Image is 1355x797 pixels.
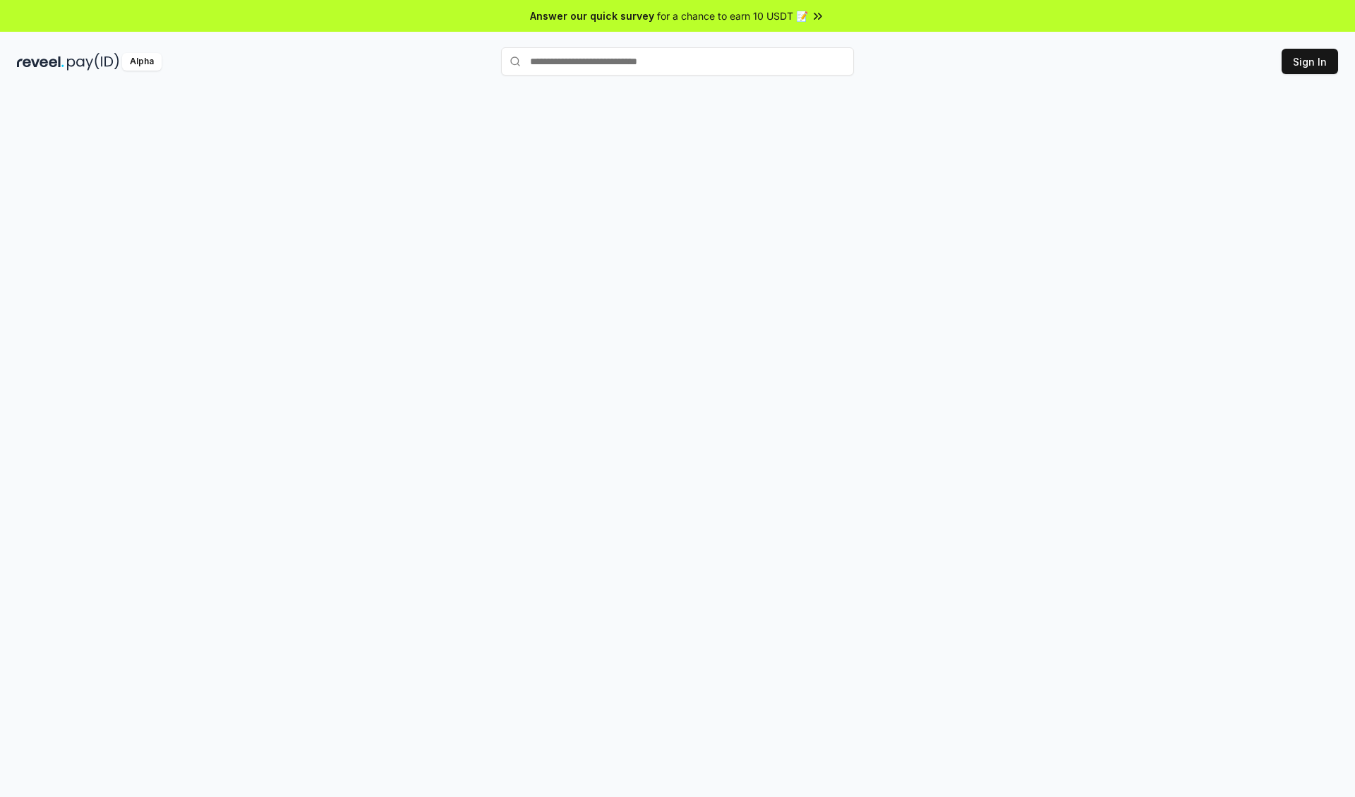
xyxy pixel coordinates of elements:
img: reveel_dark [17,53,64,71]
span: Answer our quick survey [530,8,654,23]
span: for a chance to earn 10 USDT 📝 [657,8,808,23]
div: Alpha [122,53,162,71]
img: pay_id [67,53,119,71]
button: Sign In [1282,49,1338,74]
